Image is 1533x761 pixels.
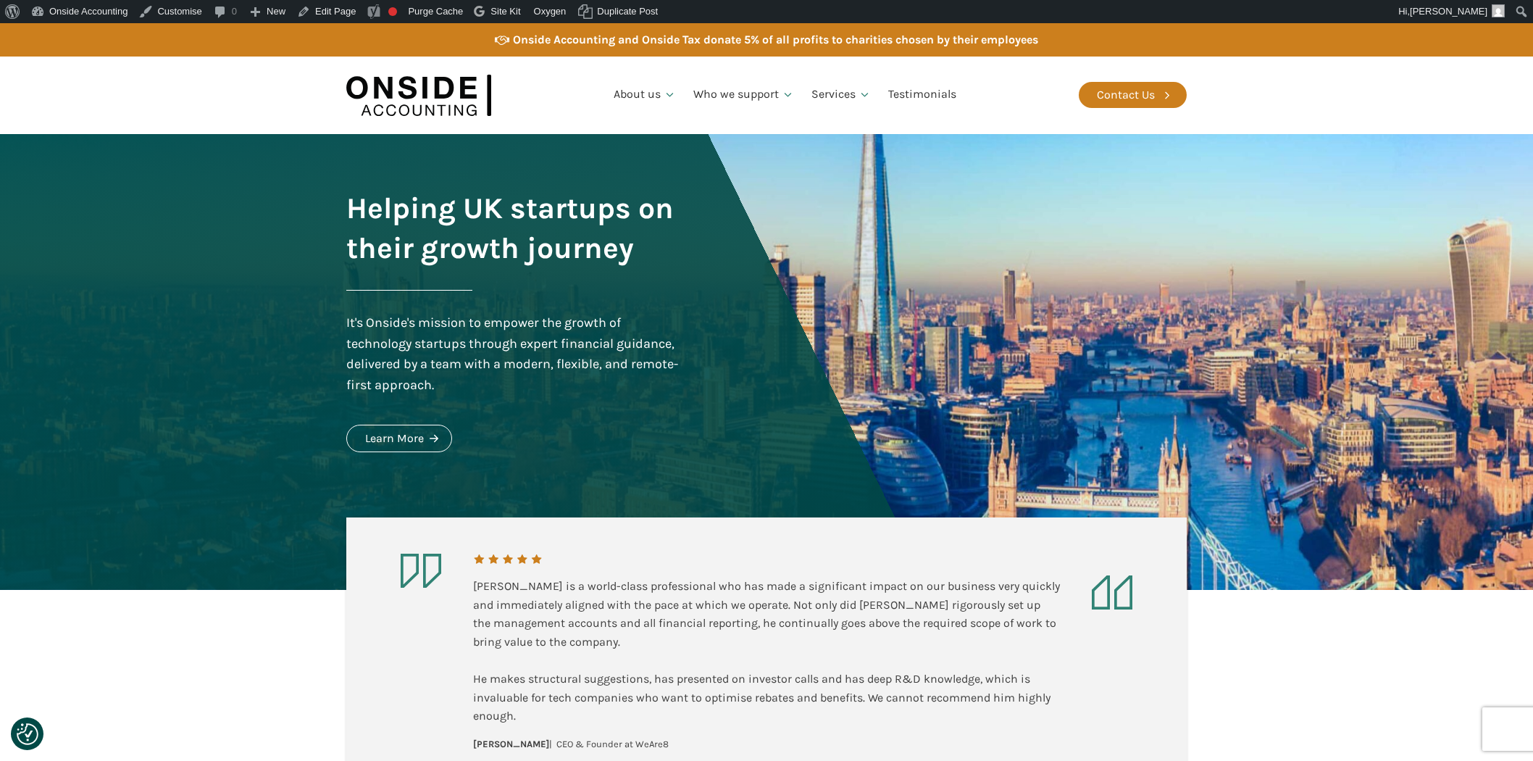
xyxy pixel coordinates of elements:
[513,30,1038,49] div: Onside Accounting and Onside Tax donate 5% of all profits to charities chosen by their employees
[388,7,397,16] div: Focus keyphrase not set
[473,737,669,752] div: | CEO & Founder at WeAre8
[473,739,549,749] b: [PERSON_NAME]
[346,425,452,452] a: Learn More
[17,723,38,745] button: Consent Preferences
[803,70,880,120] a: Services
[346,312,682,396] div: It's Onside's mission to empower the growth of technology startups through expert financial guida...
[473,577,1060,725] div: [PERSON_NAME] is a world-class professional who has made a significant impact on our business ver...
[1410,6,1487,17] span: [PERSON_NAME]
[346,188,682,268] h1: Helping UK startups on their growth journey
[880,70,965,120] a: Testimonials
[1079,82,1187,108] a: Contact Us
[365,429,424,448] div: Learn More
[17,723,38,745] img: Revisit consent button
[490,6,520,17] span: Site Kit
[1097,86,1155,104] div: Contact Us
[605,70,685,120] a: About us
[685,70,803,120] a: Who we support
[346,67,491,123] img: Onside Accounting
